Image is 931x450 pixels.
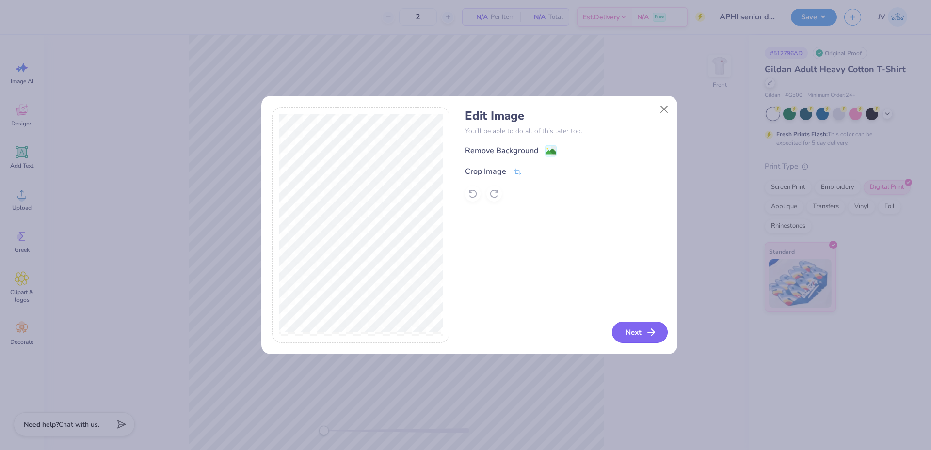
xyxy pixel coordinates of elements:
[465,126,666,136] p: You’ll be able to do all of this later too.
[612,322,668,343] button: Next
[465,145,538,156] div: Remove Background
[465,166,506,177] div: Crop Image
[655,100,673,119] button: Close
[465,109,666,123] h4: Edit Image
